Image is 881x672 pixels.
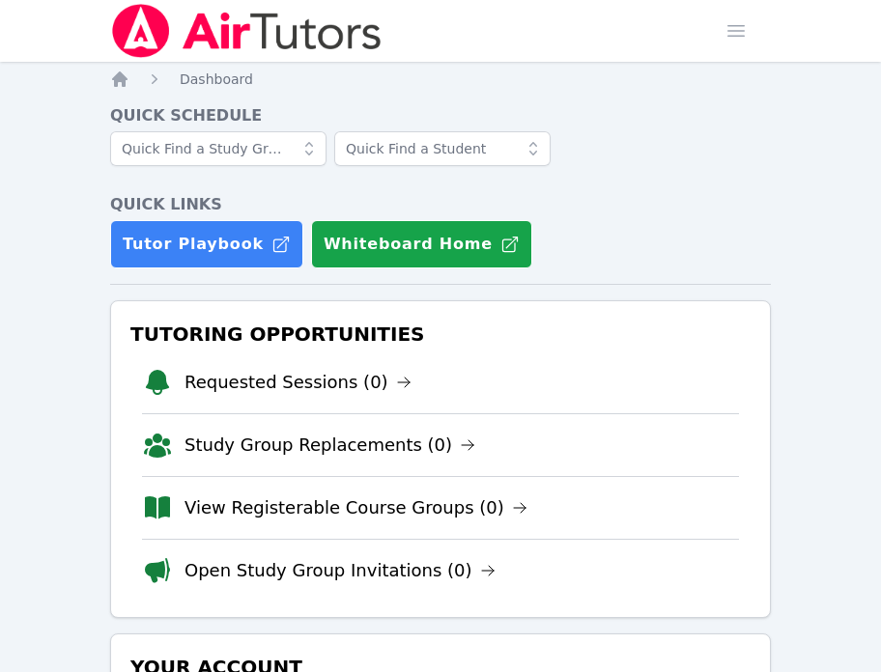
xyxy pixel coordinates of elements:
[110,193,771,216] h4: Quick Links
[334,131,551,166] input: Quick Find a Student
[127,317,754,351] h3: Tutoring Opportunities
[180,70,253,89] a: Dashboard
[110,220,303,268] a: Tutor Playbook
[110,4,384,58] img: Air Tutors
[185,494,527,521] a: View Registerable Course Groups (0)
[180,71,253,87] span: Dashboard
[110,70,771,89] nav: Breadcrumb
[311,220,532,268] button: Whiteboard Home
[110,131,327,166] input: Quick Find a Study Group
[185,432,475,459] a: Study Group Replacements (0)
[185,557,496,584] a: Open Study Group Invitations (0)
[185,369,412,396] a: Requested Sessions (0)
[110,104,771,127] h4: Quick Schedule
